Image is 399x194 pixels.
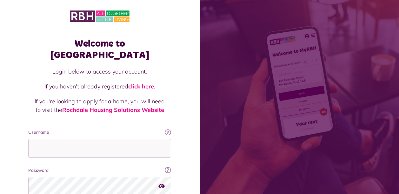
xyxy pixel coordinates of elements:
p: Login below to access your account. [35,67,165,76]
a: Rochdale Housing Solutions Website [62,106,164,113]
p: If you haven't already registered . [35,82,165,91]
p: If you're looking to apply for a home, you will need to visit the [35,97,165,114]
a: click here [128,83,154,90]
label: Password [28,167,171,174]
label: Username [28,129,171,136]
img: MyRBH [70,10,130,23]
h1: Welcome to [GEOGRAPHIC_DATA] [28,38,171,61]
